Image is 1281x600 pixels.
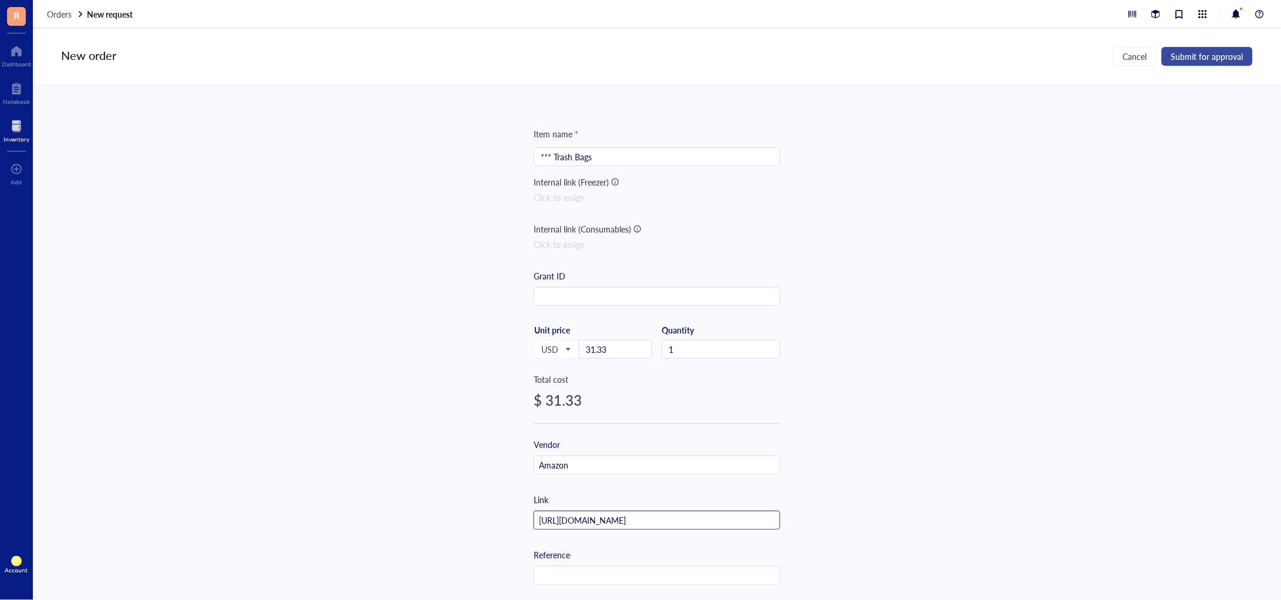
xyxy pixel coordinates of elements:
[14,8,19,22] span: R
[534,191,780,204] div: Click to assign
[534,238,780,251] div: Click to assign
[4,117,29,143] a: Inventory
[534,493,548,506] div: Link
[541,344,570,355] span: USD
[5,567,28,574] div: Account
[534,548,570,561] div: Reference
[14,558,19,564] span: SK
[534,127,578,140] div: Item name
[47,9,85,19] a: Orders
[534,269,565,282] div: Grant ID
[534,390,780,409] div: $ 31.33
[534,176,609,188] div: Internal link (Freezer)
[1171,52,1243,61] span: Submit for approval
[1113,47,1157,66] button: Cancel
[11,178,22,186] div: Add
[47,8,72,20] span: Orders
[3,98,30,105] div: Notebook
[534,223,631,235] div: Internal link (Consumables)
[2,60,31,68] div: Dashboard
[4,136,29,143] div: Inventory
[1162,47,1253,66] button: Submit for approval
[662,325,780,335] div: Quantity
[534,373,780,386] div: Total cost
[1123,52,1147,61] span: Cancel
[61,47,116,66] div: New order
[2,42,31,68] a: Dashboard
[534,438,560,451] div: Vendor
[534,325,608,335] div: Unit price
[87,9,135,19] a: New request
[3,79,30,105] a: Notebook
